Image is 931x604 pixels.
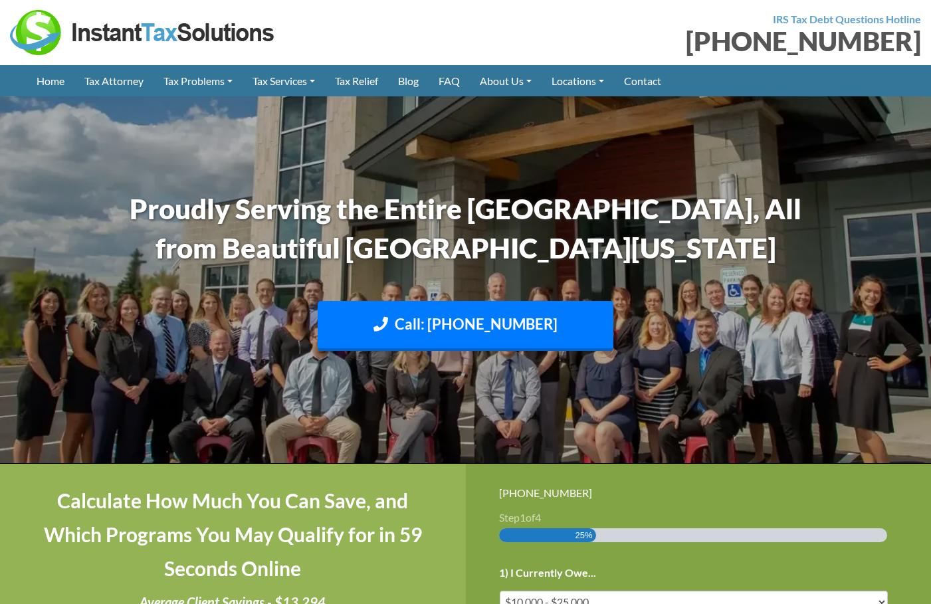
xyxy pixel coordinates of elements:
a: About Us [470,65,542,96]
h1: Proudly Serving the Entire [GEOGRAPHIC_DATA], All from Beautiful [GEOGRAPHIC_DATA][US_STATE] [97,189,835,268]
strong: IRS Tax Debt Questions Hotline [773,13,921,25]
a: Tax Problems [154,65,243,96]
div: [PHONE_NUMBER] [499,484,898,502]
h3: Step of [499,512,898,523]
a: Blog [388,65,429,96]
a: Tax Relief [325,65,388,96]
span: 4 [535,511,541,524]
a: Tax Services [243,65,325,96]
a: Home [27,65,74,96]
a: Instant Tax Solutions Logo [10,25,276,37]
img: Instant Tax Solutions Logo [10,10,276,55]
span: 1 [520,511,526,524]
a: Call: [PHONE_NUMBER] [318,301,613,351]
a: Contact [614,65,671,96]
label: 1) I Currently Owe... [499,566,596,580]
div: [PHONE_NUMBER] [476,28,922,54]
a: Locations [542,65,614,96]
a: Tax Attorney [74,65,154,96]
a: FAQ [429,65,470,96]
span: 25% [575,528,593,542]
h4: Calculate How Much You Can Save, and Which Programs You May Qualify for in 59 Seconds Online [33,484,433,585]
